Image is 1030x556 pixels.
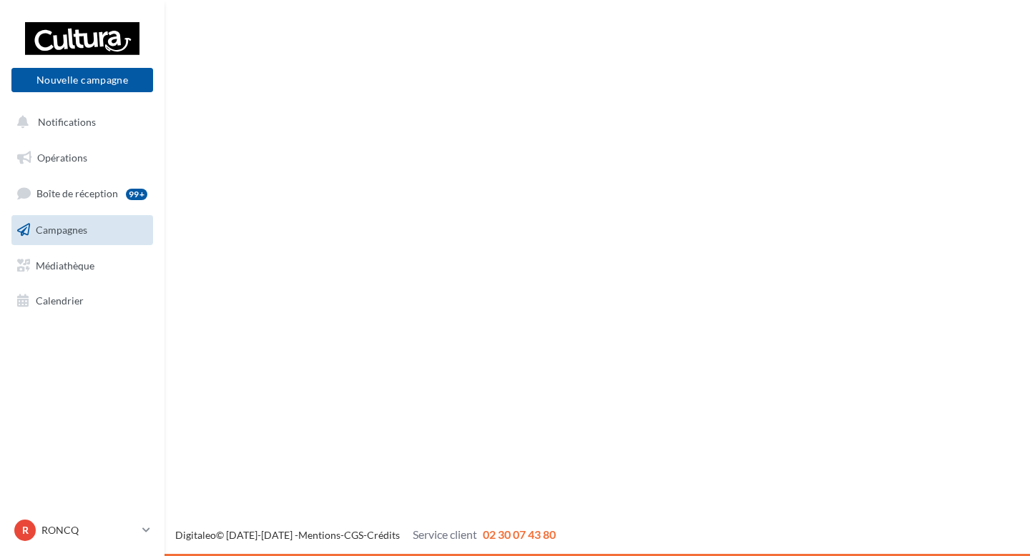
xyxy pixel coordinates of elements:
[36,224,87,236] span: Campagnes
[9,286,156,316] a: Calendrier
[9,143,156,173] a: Opérations
[22,523,29,537] span: R
[41,523,137,537] p: RONCQ
[126,189,147,200] div: 99+
[11,517,153,544] a: R RONCQ
[11,68,153,92] button: Nouvelle campagne
[9,215,156,245] a: Campagnes
[9,107,150,137] button: Notifications
[9,178,156,209] a: Boîte de réception99+
[38,116,96,128] span: Notifications
[9,251,156,281] a: Médiathèque
[344,529,363,541] a: CGS
[36,259,94,271] span: Médiathèque
[175,529,556,541] span: © [DATE]-[DATE] - - -
[298,529,340,541] a: Mentions
[413,527,477,541] span: Service client
[175,529,216,541] a: Digitaleo
[367,529,400,541] a: Crédits
[36,294,84,307] span: Calendrier
[37,152,87,164] span: Opérations
[483,527,556,541] span: 02 30 07 43 80
[36,187,118,199] span: Boîte de réception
